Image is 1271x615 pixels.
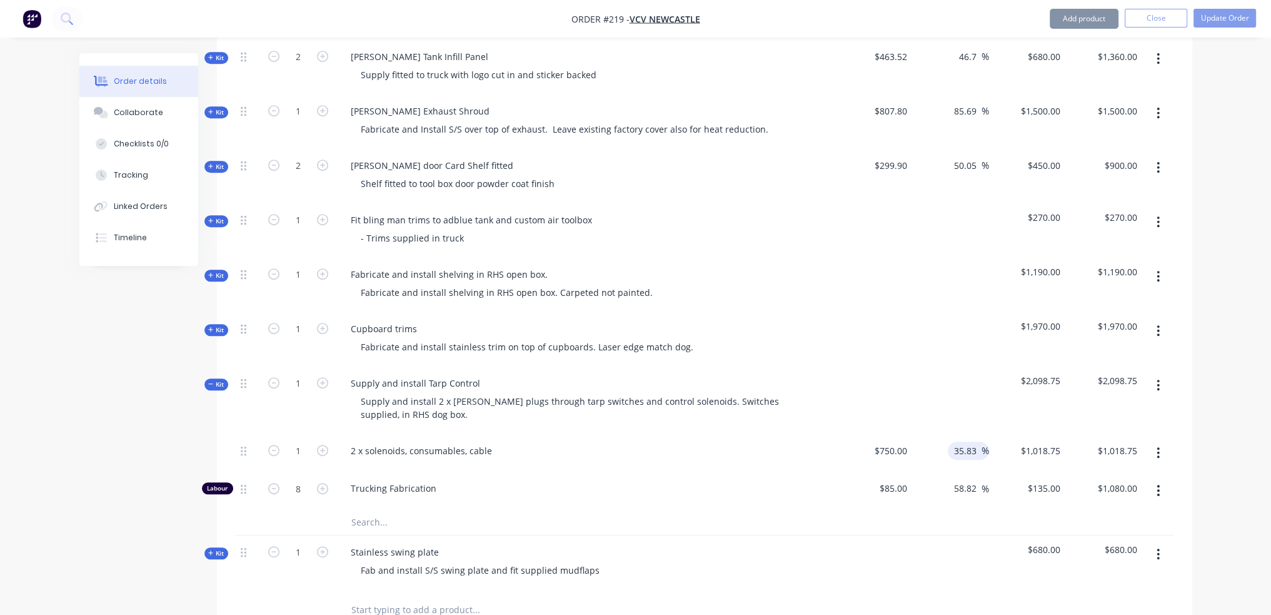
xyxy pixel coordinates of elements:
[114,170,148,181] div: Tracking
[630,13,700,25] a: VCV Newcastle
[114,107,163,118] div: Collaborate
[204,324,228,336] div: Kit
[1070,543,1137,556] span: $680.00
[994,543,1061,556] span: $680.00
[351,510,601,535] input: Search...
[351,482,831,495] span: Trucking Fabrication
[982,444,989,458] span: %
[1070,265,1137,278] span: $1,190.00
[982,482,989,496] span: %
[351,229,474,247] div: - Trims supplied in truck
[982,49,989,64] span: %
[341,442,502,460] div: 2 x solenoids, consumables, cable
[204,379,228,390] div: Kit
[208,380,224,389] span: Kit
[79,222,198,253] button: Timeline
[79,97,198,128] button: Collaborate
[982,104,989,118] span: %
[204,161,228,173] div: Kit
[208,549,224,558] span: Kit
[841,50,908,63] span: $463.52
[208,108,224,117] span: Kit
[79,191,198,222] button: Linked Orders
[341,265,558,283] div: Fabricate and install shelving in RHS open box.
[79,128,198,160] button: Checklists 0/0
[208,53,224,63] span: Kit
[1070,320,1137,333] span: $1,970.00
[114,232,147,243] div: Timeline
[982,158,989,173] span: %
[351,175,565,193] div: Shelf fitted to tool box door powder coat finish
[351,392,811,424] div: Supply and install 2 x [PERSON_NAME] plugs through tarp switches and control solenoids. Switches ...
[1070,211,1137,224] span: $270.00
[994,320,1061,333] span: $1,970.00
[994,374,1061,387] span: $2,098.75
[204,52,228,64] div: Kit
[841,104,908,118] span: $807.80
[351,120,778,138] div: Fabricate and Install S/S over top of exhaust. Leave existing factory cover also for heat reduction.
[114,76,167,87] div: Order details
[114,138,169,150] div: Checklists 0/0
[208,162,224,171] span: Kit
[208,325,224,335] span: Kit
[1070,374,1137,387] span: $2,098.75
[79,160,198,191] button: Tracking
[1193,9,1256,28] button: Update Order
[841,159,908,172] span: $299.90
[79,66,198,97] button: Order details
[208,216,224,226] span: Kit
[351,66,606,84] div: Supply fitted to truck with logo cut in and sticker backed
[204,215,228,227] div: Kit
[994,265,1061,278] span: $1,190.00
[202,482,233,494] div: Labour
[341,48,498,66] div: [PERSON_NAME] Tank Infill Panel
[341,211,602,229] div: Fit bling man trims to adblue tank and custom air toolbox
[1050,9,1118,29] button: Add product
[341,102,500,120] div: [PERSON_NAME] Exhaust Shroud
[571,13,630,25] span: Order #219 -
[1125,9,1187,28] button: Close
[341,156,523,175] div: [PERSON_NAME] door Card Shelf fitted
[351,561,610,579] div: Fab and install S/S swing plate and fit supplied mudflaps
[994,211,1061,224] span: $270.00
[351,338,703,356] div: Fabricate and install stainless trim on top of cupboards. Laser edge match dog.
[204,547,228,559] div: Kit
[341,320,427,338] div: Cupboard trims
[341,543,449,561] div: Stainless swing plate
[204,270,228,282] div: Kit
[23,9,41,28] img: Factory
[341,374,490,392] div: Supply and install Tarp Control
[351,283,663,302] div: Fabricate and install shelving in RHS open box. Carpeted not painted.
[204,106,228,118] div: Kit
[208,271,224,280] span: Kit
[114,201,168,212] div: Linked Orders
